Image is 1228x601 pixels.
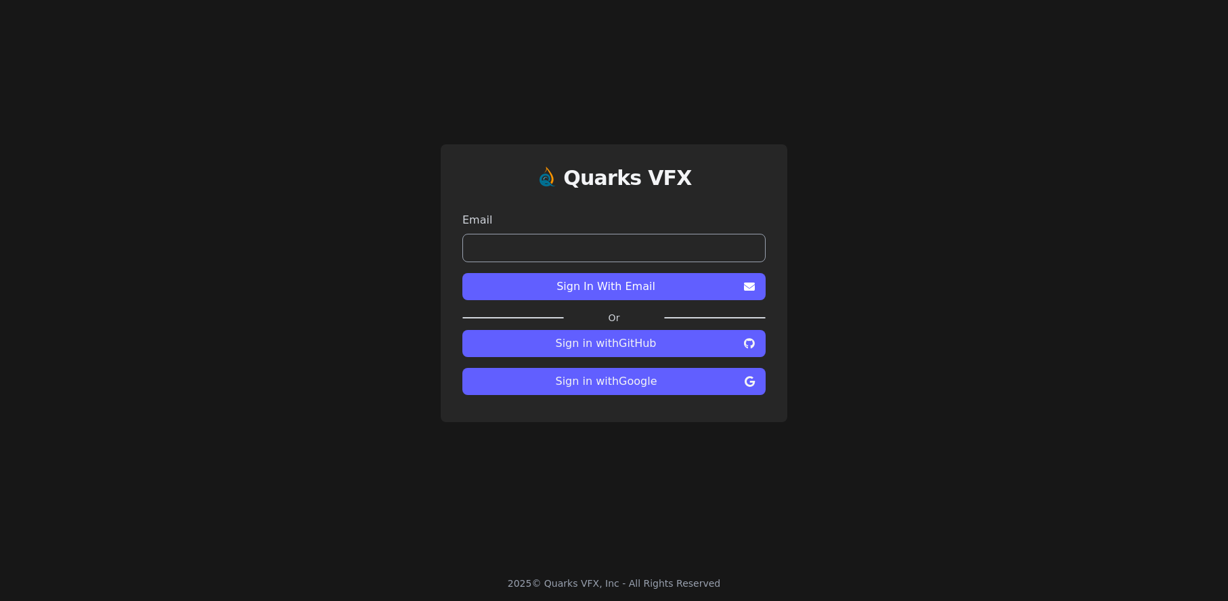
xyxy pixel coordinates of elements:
[462,212,766,228] label: Email
[462,273,766,300] button: Sign In With Email
[563,166,692,201] a: Quarks VFX
[508,577,721,590] div: 2025 © Quarks VFX, Inc - All Rights Reserved
[462,330,766,357] button: Sign in withGitHub
[563,166,692,190] h1: Quarks VFX
[473,278,739,295] span: Sign In With Email
[473,335,739,352] span: Sign in with GitHub
[462,368,766,395] button: Sign in withGoogle
[473,373,739,390] span: Sign in with Google
[564,311,664,325] label: Or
